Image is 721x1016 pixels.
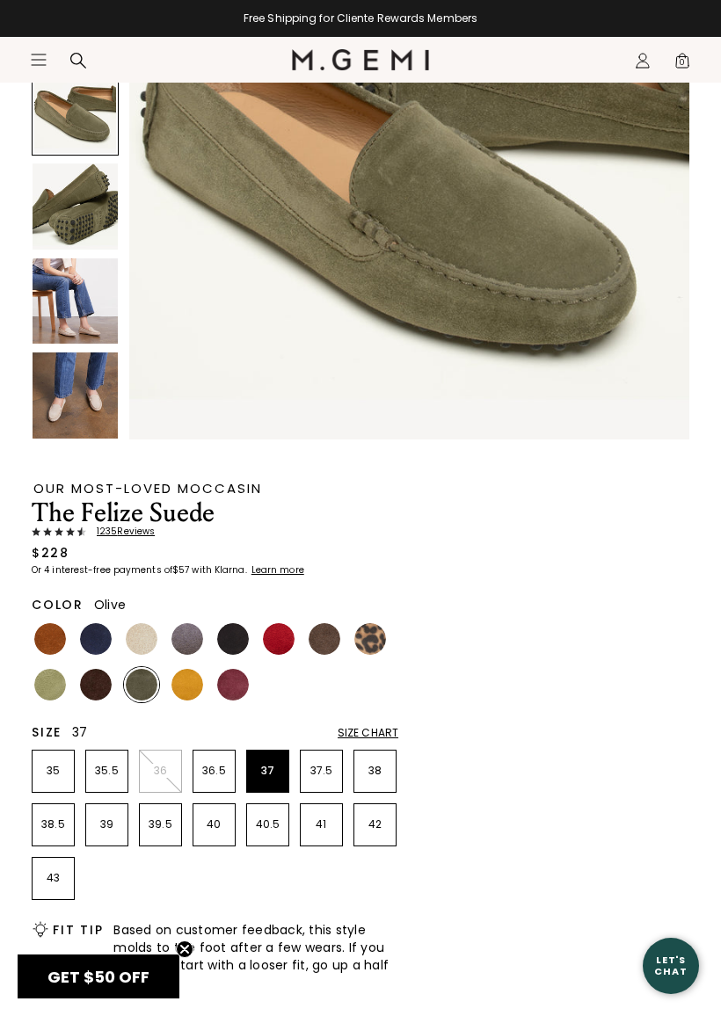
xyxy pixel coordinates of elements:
klarna-placement-style-body: with Klarna [192,563,249,577]
img: Black [217,623,249,655]
img: Midnight Blue [80,623,112,655]
img: Sunset Red [263,623,295,655]
p: 39.5 [140,817,181,831]
div: Our Most-Loved Moccasin [33,482,398,495]
p: 36.5 [193,764,235,778]
p: 42 [354,817,396,831]
div: $228 [32,544,69,562]
span: GET $50 OFF [47,966,149,988]
img: Pistachio [34,669,66,700]
p: 35.5 [86,764,127,778]
p: 38.5 [33,817,74,831]
img: Burgundy [217,669,249,700]
p: 35 [33,764,74,778]
img: Chocolate [80,669,112,700]
span: Olive [94,596,126,613]
img: Leopard Print [354,623,386,655]
p: 40.5 [247,817,288,831]
div: Size Chart [338,726,398,740]
img: Mushroom [309,623,340,655]
button: Open site menu [30,51,47,69]
span: 1235 Review s [86,526,155,537]
button: Close teaser [176,940,193,958]
p: 37.5 [301,764,342,778]
h2: Color [32,598,84,612]
h2: Fit Tip [53,923,103,937]
a: Learn more [250,565,304,576]
klarna-placement-style-body: Or 4 interest-free payments of [32,563,172,577]
h1: The Felize Suede [32,500,398,526]
img: The Felize Suede [33,258,118,344]
klarna-placement-style-cta: Learn more [251,563,304,577]
p: 41 [301,817,342,831]
span: 37 [72,723,88,741]
p: 43 [33,871,74,885]
span: 0 [674,55,691,73]
img: Latte [126,623,157,655]
img: Gray [171,623,203,655]
div: GET $50 OFFClose teaser [18,954,179,998]
klarna-placement-style-amount: $57 [172,563,189,577]
a: 1235Reviews [32,526,398,537]
img: The Felize Suede [33,352,118,438]
img: Olive [126,669,157,700]
img: The Felize Suede [33,163,118,249]
p: 37 [247,764,288,778]
p: 36 [140,764,181,778]
p: 39 [86,817,127,831]
span: Based on customer feedback, this style molds to the foot after a few wears. If you prefer to star... [113,921,398,991]
h2: Size [32,725,62,739]
div: Let's Chat [643,954,699,976]
p: 40 [193,817,235,831]
img: M.Gemi [292,49,430,70]
img: Saddle [34,623,66,655]
img: Sunflower [171,669,203,700]
p: 38 [354,764,396,778]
